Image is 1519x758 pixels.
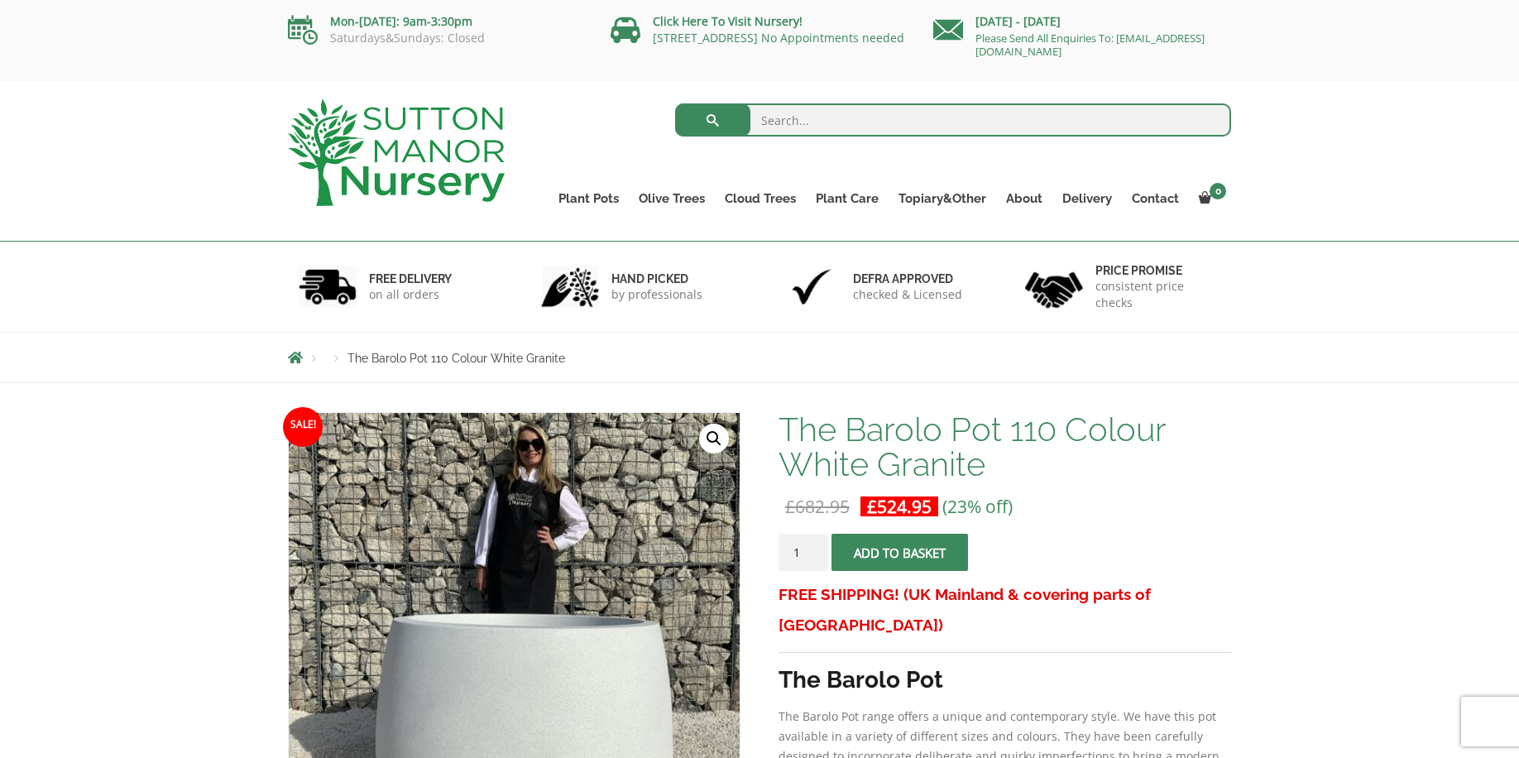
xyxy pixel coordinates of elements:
a: Plant Care [806,187,889,210]
input: Product quantity [779,534,828,571]
a: Click Here To Visit Nursery! [653,13,803,29]
bdi: 524.95 [867,495,932,518]
span: (23% off) [942,495,1013,518]
img: 4.jpg [1025,261,1083,312]
span: £ [867,495,877,518]
h3: FREE SHIPPING! (UK Mainland & covering parts of [GEOGRAPHIC_DATA]) [779,579,1231,640]
img: 1.jpg [299,266,357,308]
a: [STREET_ADDRESS] No Appointments needed [653,30,904,46]
a: Cloud Trees [715,187,806,210]
a: Delivery [1052,187,1122,210]
h6: FREE DELIVERY [369,271,452,286]
h1: The Barolo Pot 110 Colour White Granite [779,412,1231,482]
a: About [996,187,1052,210]
strong: The Barolo Pot [779,666,943,693]
span: Sale! [283,407,323,447]
span: The Barolo Pot 110 Colour White Granite [347,352,565,365]
a: Olive Trees [629,187,715,210]
a: Please Send All Enquiries To: [EMAIL_ADDRESS][DOMAIN_NAME] [975,31,1205,59]
p: consistent price checks [1095,278,1221,311]
img: logo [288,99,505,206]
p: by professionals [611,286,702,303]
span: £ [785,495,795,518]
p: [DATE] - [DATE] [933,12,1231,31]
h6: Price promise [1095,263,1221,278]
bdi: 682.95 [785,495,850,518]
a: Plant Pots [549,187,629,210]
p: Mon-[DATE]: 9am-3:30pm [288,12,586,31]
p: Saturdays&Sundays: Closed [288,31,586,45]
img: 2.jpg [541,266,599,308]
button: Add to basket [831,534,968,571]
p: checked & Licensed [853,286,962,303]
a: Contact [1122,187,1189,210]
p: on all orders [369,286,452,303]
a: View full-screen image gallery [699,424,729,453]
h6: hand picked [611,271,702,286]
h6: Defra approved [853,271,962,286]
img: 3.jpg [783,266,841,308]
input: Search... [675,103,1232,137]
a: 0 [1189,187,1231,210]
nav: Breadcrumbs [288,351,1231,364]
a: Topiary&Other [889,187,996,210]
span: 0 [1210,183,1226,199]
